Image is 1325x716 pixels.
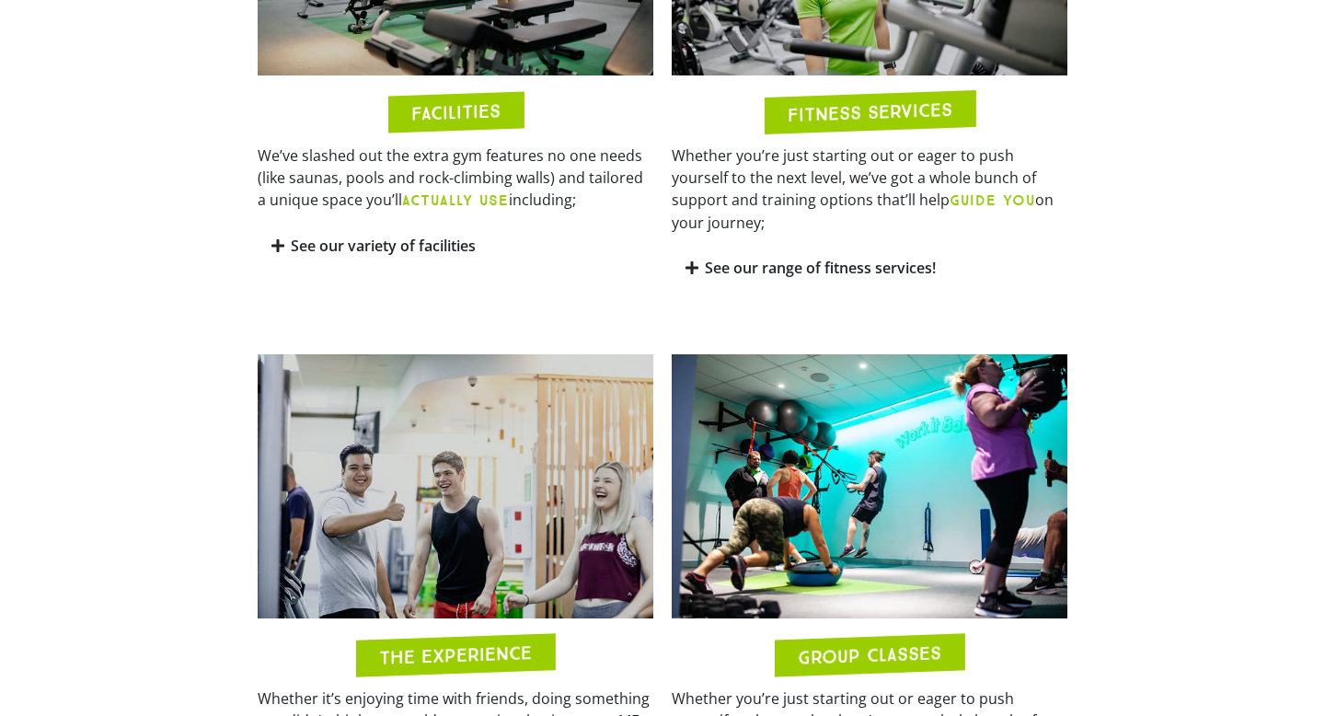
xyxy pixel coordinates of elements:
[379,643,532,667] h2: THE EXPERIENCE
[402,191,509,209] b: ACTUALLY USE
[258,225,653,268] div: See our variety of facilities
[258,144,653,212] p: We’ve slashed out the extra gym features no one needs (like saunas, pools and rock-climbing walls...
[291,236,476,256] a: See our variety of facilities
[788,100,952,124] h2: FITNESS SERVICES
[672,247,1067,290] div: See our range of fitness services!
[672,144,1067,234] p: Whether you’re just starting out or eager to push yourself to the next level, we’ve got a whole b...
[411,101,501,122] h2: FACILITIES
[950,191,1035,209] b: GUIDE YOU
[798,643,941,666] h2: GROUP CLASSES
[705,258,936,278] a: See our range of fitness services!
